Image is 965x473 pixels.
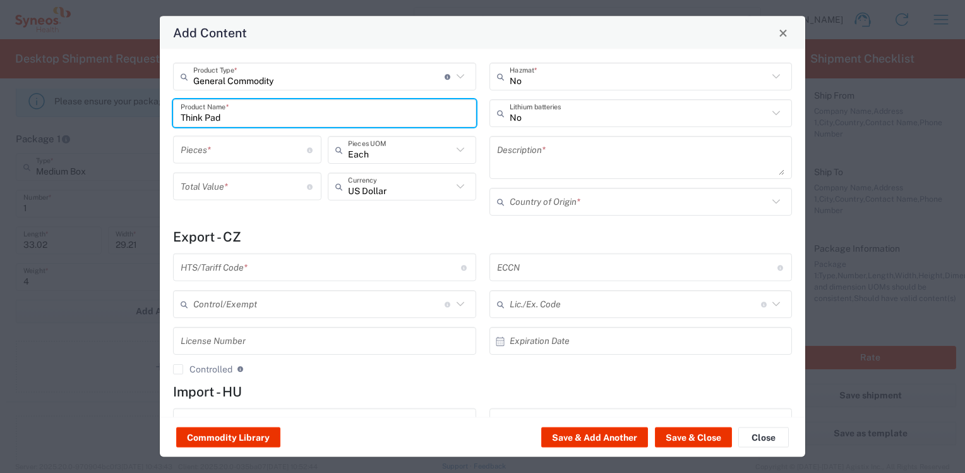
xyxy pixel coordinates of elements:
button: Close [738,427,789,448]
h4: Import - HU [173,384,792,400]
button: Commodity Library [176,427,280,448]
button: Save & Close [655,427,732,448]
button: Close [774,24,792,42]
h4: Add Content [173,23,247,42]
h4: Export - CZ [173,229,792,245]
button: Save & Add Another [541,427,648,448]
label: Controlled [173,364,232,374]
